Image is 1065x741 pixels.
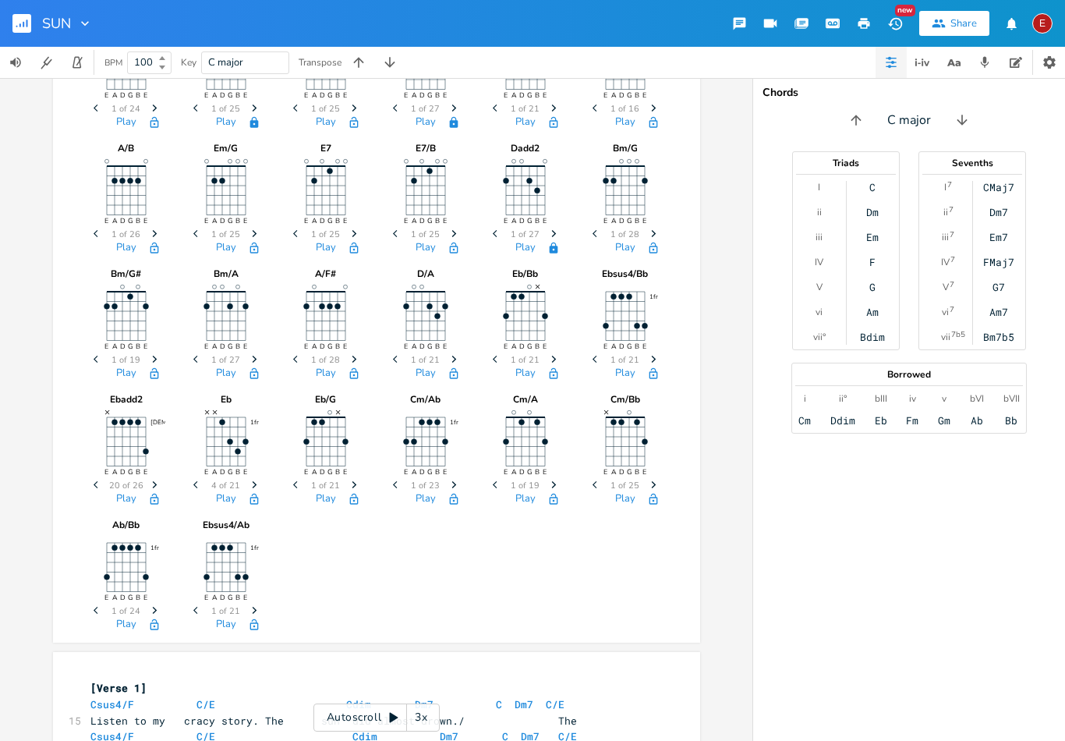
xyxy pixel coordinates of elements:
[111,230,140,239] span: 1 of 26
[104,406,110,418] text: ×
[211,105,240,113] span: 1 of 25
[511,467,516,477] text: A
[1003,392,1020,405] div: bVII
[111,342,117,351] text: A
[426,467,432,477] text: G
[211,593,217,602] text: A
[403,216,407,225] text: E
[792,370,1026,379] div: Borrowed
[534,90,539,100] text: B
[208,55,243,69] span: C major
[227,467,232,477] text: G
[111,593,117,602] text: A
[303,216,307,225] text: E
[311,230,340,239] span: 1 of 25
[442,342,446,351] text: E
[109,481,143,490] span: 20 of 26
[211,467,217,477] text: A
[762,87,1056,98] div: Chords
[242,342,246,351] text: E
[634,90,639,100] text: B
[303,467,307,477] text: E
[203,467,207,477] text: E
[515,367,536,381] button: Play
[869,256,876,268] div: F
[989,231,1008,243] div: Em7
[950,253,955,266] sup: 7
[216,619,236,632] button: Play
[618,342,624,351] text: D
[487,269,564,278] div: Eb/Bb
[887,112,931,129] span: C major
[511,230,540,239] span: 1 of 27
[227,342,232,351] text: G
[235,216,239,225] text: B
[989,306,1008,318] div: Am7
[111,90,117,100] text: A
[143,90,147,100] text: E
[487,395,564,404] div: Cm/A
[342,342,346,351] text: E
[815,256,823,268] div: IV
[116,116,136,129] button: Play
[216,493,236,506] button: Play
[526,216,532,225] text: G
[303,90,307,100] text: E
[327,90,332,100] text: G
[634,467,639,477] text: B
[542,216,546,225] text: E
[187,269,265,278] div: Bm/A
[116,619,136,632] button: Play
[634,342,639,351] text: B
[316,367,336,381] button: Play
[642,90,646,100] text: E
[442,90,446,100] text: E
[839,392,847,405] div: ii°
[610,481,639,490] span: 1 of 25
[42,16,71,30] span: SUN
[816,231,823,243] div: iii
[941,256,950,268] div: IV
[119,593,125,602] text: D
[442,467,446,477] text: E
[615,242,635,255] button: Play
[526,342,532,351] text: G
[119,342,125,351] text: D
[642,216,646,225] text: E
[211,342,217,351] text: A
[342,216,346,225] text: E
[434,467,439,477] text: B
[534,342,539,351] text: B
[411,105,440,113] span: 1 of 27
[970,392,984,405] div: bVI
[411,481,440,490] span: 1 of 23
[104,593,108,602] text: E
[419,467,424,477] text: D
[235,90,239,100] text: B
[127,593,133,602] text: G
[187,144,265,153] div: Em/G
[104,342,108,351] text: E
[242,216,246,225] text: E
[116,493,136,506] button: Play
[219,593,225,602] text: D
[950,303,954,316] sup: 7
[869,281,876,293] div: G
[203,216,207,225] text: E
[219,342,225,351] text: D
[511,216,516,225] text: A
[111,467,117,477] text: A
[311,481,340,490] span: 1 of 21
[944,181,946,193] div: I
[615,493,635,506] button: Play
[434,90,439,100] text: B
[187,520,265,530] div: Ebsus4/Ab
[626,90,632,100] text: G
[511,342,516,351] text: A
[311,216,317,225] text: A
[387,395,465,404] div: Cm/Ab
[411,216,416,225] text: A
[111,356,140,364] span: 1 of 19
[950,278,954,291] sup: 7
[403,90,407,100] text: E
